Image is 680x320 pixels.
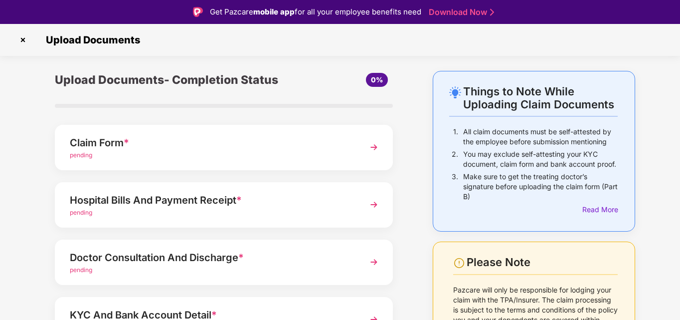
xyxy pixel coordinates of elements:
img: svg+xml;base64,PHN2ZyBpZD0iTmV4dCIgeG1sbnM9Imh0dHA6Ly93d3cudzMub3JnLzIwMDAvc3ZnIiB3aWR0aD0iMzYiIG... [365,196,383,214]
a: Download Now [429,7,491,17]
img: Stroke [490,7,494,17]
img: svg+xml;base64,PHN2ZyBpZD0iTmV4dCIgeG1sbnM9Imh0dHA6Ly93d3cudzMub3JnLzIwMDAvc3ZnIiB3aWR0aD0iMzYiIG... [365,138,383,156]
img: svg+xml;base64,PHN2ZyB4bWxucz0iaHR0cDovL3d3dy53My5vcmcvMjAwMC9zdmciIHdpZHRoPSIyNC4wOTMiIGhlaWdodD... [449,86,461,98]
img: Logo [193,7,203,17]
strong: mobile app [253,7,295,16]
div: Read More [582,204,618,215]
img: svg+xml;base64,PHN2ZyBpZD0iTmV4dCIgeG1sbnM9Imh0dHA6Ly93d3cudzMub3JnLzIwMDAvc3ZnIiB3aWR0aD0iMzYiIG... [365,253,383,271]
div: Claim Form [70,135,352,151]
span: 0% [371,75,383,84]
p: 3. [452,172,458,202]
span: pending [70,209,92,216]
p: Make sure to get the treating doctor’s signature before uploading the claim form (Part B) [463,172,618,202]
p: You may exclude self-attesting your KYC document, claim form and bank account proof. [463,149,618,169]
div: Hospital Bills And Payment Receipt [70,192,352,208]
img: svg+xml;base64,PHN2ZyBpZD0iQ3Jvc3MtMzJ4MzIiIHhtbG5zPSJodHRwOi8vd3d3LnczLm9yZy8yMDAwL3N2ZyIgd2lkdG... [15,32,31,48]
span: pending [70,151,92,159]
div: Doctor Consultation And Discharge [70,250,352,266]
span: Upload Documents [36,34,145,46]
span: pending [70,266,92,274]
div: Please Note [467,256,618,269]
div: Things to Note While Uploading Claim Documents [463,85,618,111]
p: 2. [452,149,458,169]
p: 1. [453,127,458,147]
div: Upload Documents- Completion Status [55,71,280,89]
p: All claim documents must be self-attested by the employee before submission mentioning [463,127,618,147]
img: svg+xml;base64,PHN2ZyBpZD0iV2FybmluZ18tXzI0eDI0IiBkYXRhLW5hbWU9Ildhcm5pbmcgLSAyNHgyNCIgeG1sbnM9Im... [453,257,465,269]
div: Get Pazcare for all your employee benefits need [210,6,421,18]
